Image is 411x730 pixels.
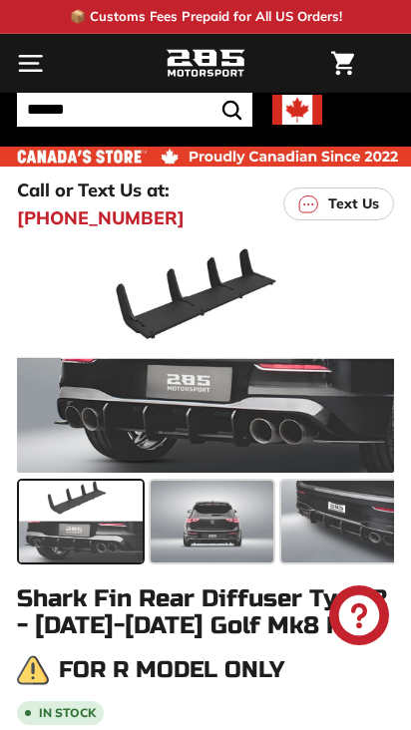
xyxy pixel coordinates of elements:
a: Text Us [283,187,394,220]
p: Call or Text Us at: [17,177,170,203]
p: Text Us [328,193,379,214]
h3: For R model only [59,657,284,682]
img: warning.png [17,654,49,686]
b: In stock [39,707,96,719]
a: Cart [321,35,364,92]
input: Search [17,93,252,127]
a: [PHONE_NUMBER] [17,204,185,231]
p: 📦 Customs Fees Prepaid for All US Orders! [70,7,342,27]
img: Logo_285_Motorsport_areodynamics_components [166,47,245,81]
inbox-online-store-chat: Shopify online store chat [323,585,395,650]
h1: Shark Fin Rear Diffuser Type 2 - [DATE]-[DATE] Golf Mk8 R [17,586,394,639]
